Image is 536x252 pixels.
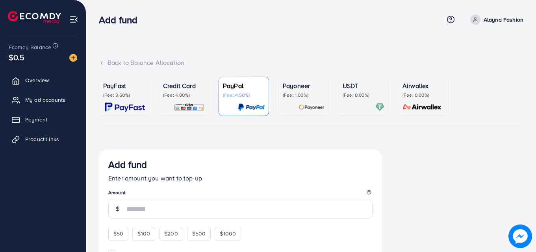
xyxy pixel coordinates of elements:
p: (Fee: 3.60%) [103,92,145,98]
p: PayFast [103,81,145,90]
p: Enter amount you want to top-up [108,173,373,183]
span: $200 [164,230,178,237]
img: card [238,103,265,112]
span: Ecomdy Balance [9,43,51,51]
p: (Fee: 1.00%) [283,92,325,98]
span: Payment [25,116,47,123]
legend: Amount [108,189,373,199]
img: image [508,224,532,248]
img: menu [69,15,78,24]
a: Product Links [6,131,80,147]
p: Alayna Fashion [484,15,523,24]
a: Alayna Fashion [467,15,523,25]
span: Product Links [25,135,59,143]
a: My ad accounts [6,92,80,108]
img: image [69,54,77,62]
span: $500 [192,230,206,237]
img: card [375,103,384,112]
span: My ad accounts [25,96,65,104]
span: $100 [137,230,150,237]
a: Payment [6,112,80,127]
p: USDT [343,81,384,90]
img: card [174,103,205,112]
span: $50 [113,230,123,237]
h3: Add fund [108,159,147,170]
p: Credit Card [163,81,205,90]
img: card [105,103,145,112]
span: Overview [25,76,49,84]
img: card [299,103,325,112]
p: Airwallex [402,81,444,90]
p: (Fee: 0.00%) [343,92,384,98]
span: $1000 [220,230,236,237]
p: (Fee: 0.00%) [402,92,444,98]
p: (Fee: 4.00%) [163,92,205,98]
img: logo [8,11,61,23]
div: Back to Balance Allocation [99,58,523,67]
h3: Add fund [99,14,144,26]
a: Overview [6,72,80,88]
p: (Fee: 4.50%) [223,92,265,98]
span: $0.5 [9,52,25,63]
p: Payoneer [283,81,325,90]
p: PayPal [223,81,265,90]
img: card [400,103,444,112]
